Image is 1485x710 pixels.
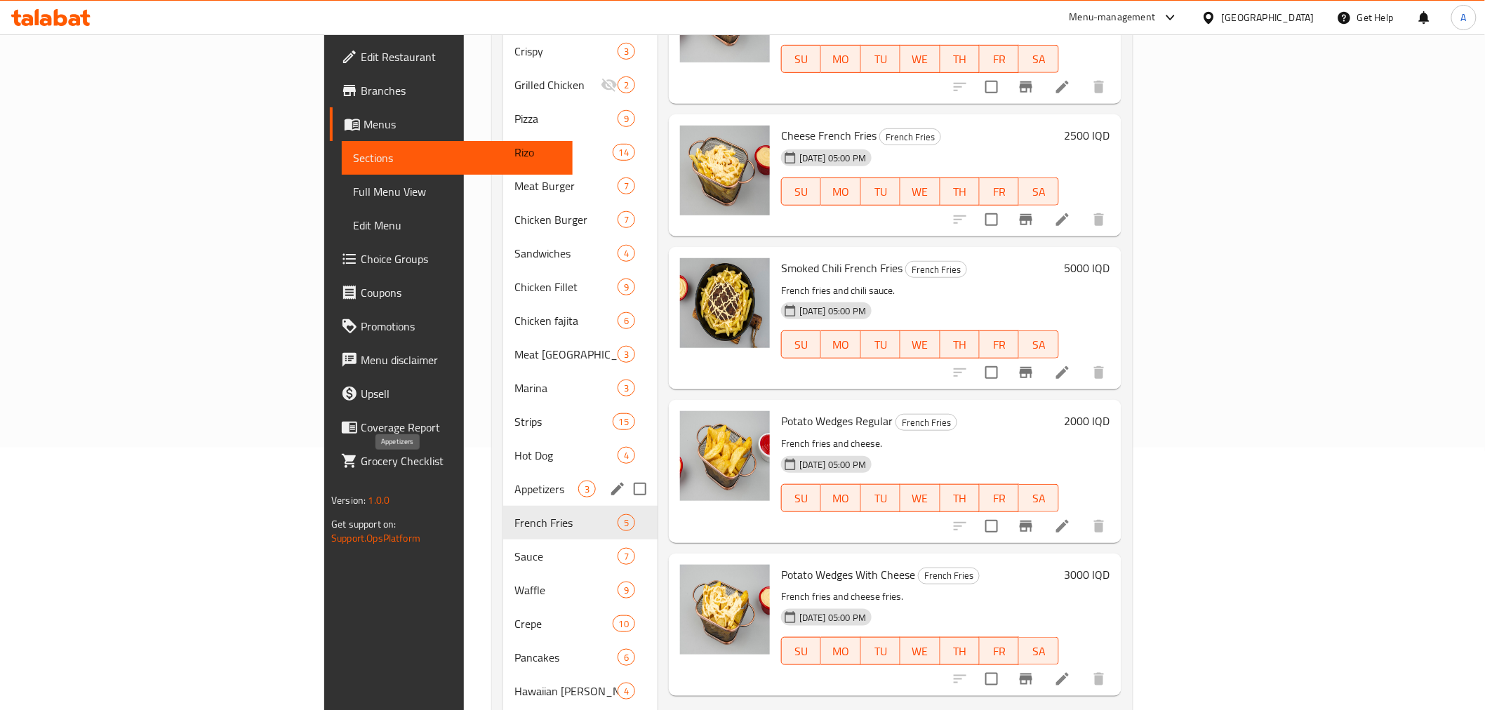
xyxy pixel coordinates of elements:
span: Select to update [977,511,1006,541]
button: TH [940,45,980,73]
span: Grocery Checklist [361,453,561,469]
span: Sections [353,149,561,166]
div: Waffle9 [503,573,658,607]
button: MO [821,637,860,665]
span: 14 [613,146,634,159]
button: TU [861,45,900,73]
div: Crispy [514,43,618,60]
div: items [618,447,635,464]
span: Full Menu View [353,183,561,200]
img: Smoked Chili French Fries [680,258,770,348]
span: Meat Burger [514,177,618,194]
span: MO [827,182,855,202]
div: Waffle [514,582,618,598]
span: TH [946,182,974,202]
div: items [618,177,635,194]
span: FR [985,335,1013,355]
span: Hawaiian [PERSON_NAME] [514,683,618,699]
span: Smoked Chili French Fries [781,257,903,279]
span: Edit Restaurant [361,48,561,65]
button: Branch-specific-item [1009,509,1043,543]
span: FR [985,49,1013,69]
span: TU [867,641,895,662]
span: 15 [613,415,634,429]
div: Appetizers3edit [503,472,658,506]
button: WE [900,177,940,206]
span: Select to update [977,72,1006,102]
button: WE [900,637,940,665]
button: delete [1082,662,1116,696]
span: SU [787,49,815,69]
span: 2 [618,79,634,92]
span: SU [787,182,815,202]
button: Branch-specific-item [1009,70,1043,104]
button: SU [781,177,821,206]
p: French fries and cheese. [781,435,1059,453]
span: Pizza [514,110,618,127]
span: 1.0.0 [368,491,390,509]
button: MO [821,330,860,359]
a: Upsell [330,377,572,410]
button: MO [821,484,860,512]
span: Version: [331,491,366,509]
button: delete [1082,203,1116,236]
div: items [618,211,635,228]
span: WE [906,182,934,202]
button: TH [940,177,980,206]
span: Appetizers [514,481,578,497]
span: Chicken Burger [514,211,618,228]
span: Get support on: [331,515,396,533]
div: Pancakes [514,649,618,666]
span: French Fries [906,262,966,278]
button: TU [861,484,900,512]
div: [GEOGRAPHIC_DATA] [1222,10,1314,25]
div: Pancakes6 [503,641,658,674]
button: delete [1082,70,1116,104]
span: SA [1025,335,1053,355]
div: items [618,548,635,565]
h6: 5000 IQD [1065,258,1110,278]
div: items [618,43,635,60]
button: TU [861,637,900,665]
span: SU [787,641,815,662]
span: 9 [618,281,634,294]
button: SU [781,637,821,665]
a: Sections [342,141,572,175]
span: Coverage Report [361,419,561,436]
button: MO [821,177,860,206]
button: WE [900,330,940,359]
div: Chicken Fillet9 [503,270,658,304]
span: 4 [618,247,634,260]
div: items [618,683,635,699]
span: Strips [514,413,613,430]
span: 7 [618,550,634,563]
span: Crepe [514,615,613,632]
span: SU [787,488,815,509]
span: Chicken fajita [514,312,618,329]
span: Upsell [361,385,561,402]
button: SU [781,45,821,73]
div: French Fries [905,261,967,278]
span: MO [827,488,855,509]
button: TH [940,484,980,512]
button: Branch-specific-item [1009,662,1043,696]
img: Potato Wedges Regular [680,411,770,501]
span: 3 [579,483,595,496]
button: SU [781,330,821,359]
h6: 3000 IQD [1065,565,1110,584]
div: Marina [514,380,618,396]
span: 7 [618,213,634,227]
button: delete [1082,356,1116,389]
div: items [618,312,635,329]
span: Cheese French Fries [781,125,877,146]
a: Full Menu View [342,175,572,208]
button: SA [1019,637,1058,665]
span: Sauce [514,548,618,565]
span: Sandwiches [514,245,618,262]
span: Branches [361,82,561,99]
span: French Fries [896,415,957,431]
div: Rizo14 [503,135,658,169]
